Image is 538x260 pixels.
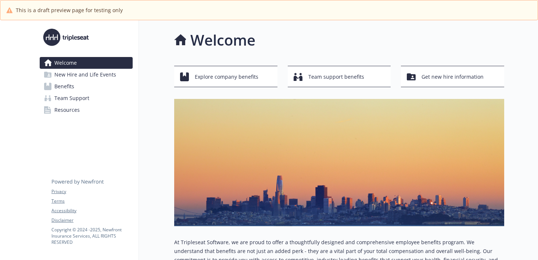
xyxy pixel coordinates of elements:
button: Team support benefits [288,66,391,87]
span: Welcome [54,57,77,69]
a: Accessibility [51,207,132,214]
a: Benefits [40,81,133,92]
a: Terms [51,198,132,204]
a: Disclaimer [51,217,132,224]
span: Explore company benefits [195,70,258,84]
span: Resources [54,104,80,116]
p: Copyright © 2024 - 2025 , Newfront Insurance Services, ALL RIGHTS RESERVED [51,227,132,245]
h1: Welcome [190,29,255,51]
a: Resources [40,104,133,116]
button: Explore company benefits [174,66,277,87]
a: Privacy [51,188,132,195]
span: New Hire and Life Events [54,69,116,81]
span: This is a draft preview page for testing only [16,6,123,14]
a: New Hire and Life Events [40,69,133,81]
span: Team support benefits [308,70,364,84]
button: Get new hire information [401,66,504,87]
img: overview page banner [174,99,504,226]
span: Get new hire information [422,70,484,84]
a: Welcome [40,57,133,69]
span: Benefits [54,81,74,92]
a: Team Support [40,92,133,104]
span: Team Support [54,92,89,104]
